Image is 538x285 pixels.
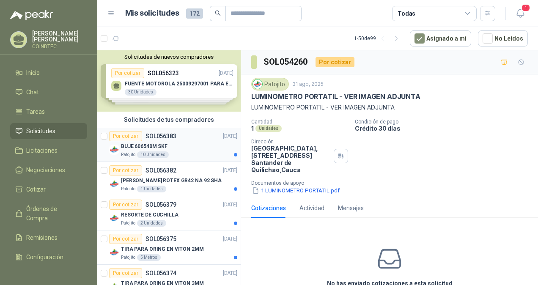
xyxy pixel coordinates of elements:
p: [DATE] [223,269,237,277]
img: Company Logo [109,179,119,189]
div: Por cotizar [316,57,354,67]
div: Por cotizar [109,234,142,244]
a: Chat [10,84,87,100]
a: Solicitudes [10,123,87,139]
a: Configuración [10,249,87,265]
a: Por cotizarSOL056382[DATE] Company Logo[PERSON_NAME] ROTEX GR42 NA 92 SHAPatojito1 Unidades [97,162,241,196]
span: Órdenes de Compra [26,204,79,223]
p: BUJE 606540M SKF [121,142,167,151]
span: Configuración [26,252,63,262]
span: Remisiones [26,233,58,242]
p: SOL056379 [145,202,176,208]
div: Por cotizar [109,268,142,278]
p: SOL056375 [145,236,176,242]
div: Actividad [299,203,324,213]
button: Solicitudes de nuevos compradores [101,54,237,60]
p: [DATE] [223,167,237,175]
p: Cantidad [251,119,348,125]
button: 1 [513,6,528,21]
p: [DATE] [223,235,237,243]
span: Cotizar [26,185,46,194]
p: Patojito [121,220,135,227]
p: [DATE] [223,132,237,140]
p: [PERSON_NAME] [PERSON_NAME] [32,30,87,42]
p: Patojito [121,151,135,158]
p: Dirección [251,139,330,145]
div: Mensajes [338,203,364,213]
div: Por cotizar [109,165,142,175]
img: Company Logo [109,145,119,155]
p: 31 ago, 2025 [292,80,324,88]
a: Negociaciones [10,162,87,178]
p: Patojito [121,254,135,261]
div: Patojito [251,78,289,90]
div: Unidades [255,125,282,132]
p: LUMINOMETRO PORTATIL - VER IMAGEN ADJUNTA [251,92,420,101]
p: Condición de pago [355,119,535,125]
div: 10 Unidades [137,151,169,158]
p: SOL056382 [145,167,176,173]
img: Company Logo [109,213,119,223]
p: RESORTE DE CUCHILLA [121,211,178,219]
p: Patojito [121,186,135,192]
div: 1 Unidades [137,186,166,192]
div: 5 Metros [137,254,161,261]
h3: SOL054260 [264,55,309,69]
div: Solicitudes de nuevos compradoresPor cotizarSOL056323[DATE] FUENTE MOTOROLA 25009297001 PARA EP45... [97,50,241,112]
a: Remisiones [10,230,87,246]
span: Chat [26,88,39,97]
div: 1 - 50 de 99 [354,32,403,45]
img: Company Logo [109,247,119,258]
span: Licitaciones [26,146,58,155]
p: Documentos de apoyo [251,180,535,186]
span: Solicitudes [26,126,55,136]
button: No Leídos [478,30,528,47]
a: Por cotizarSOL056379[DATE] Company LogoRESORTE DE CUCHILLAPatojito2 Unidades [97,196,241,230]
a: Tareas [10,104,87,120]
a: Por cotizarSOL056383[DATE] Company LogoBUJE 606540M SKFPatojito10 Unidades [97,128,241,162]
h1: Mis solicitudes [125,7,179,19]
a: Órdenes de Compra [10,201,87,226]
span: search [215,10,221,16]
p: TIRA PARA ORING EN VITON 2MM [121,245,204,253]
span: Inicio [26,68,40,77]
p: Crédito 30 días [355,125,535,132]
span: Tareas [26,107,45,116]
p: 1 [251,125,254,132]
button: 1 LUMINOMETRO PORTATIL.pdf [251,186,340,195]
p: SOL056374 [145,270,176,276]
a: Cotizar [10,181,87,197]
p: [GEOGRAPHIC_DATA], [STREET_ADDRESS] Santander de Quilichao , Cauca [251,145,330,173]
p: COINDTEC [32,44,87,49]
div: Por cotizar [109,200,142,210]
p: SOL056383 [145,133,176,139]
a: Licitaciones [10,142,87,159]
div: Solicitudes de tus compradores [97,112,241,128]
img: Company Logo [253,79,262,89]
div: 2 Unidades [137,220,166,227]
div: Cotizaciones [251,203,286,213]
p: LUMINOMETRO PORTATIL - VER IMAGEN ADJUNTA [251,103,528,112]
p: [PERSON_NAME] ROTEX GR42 NA 92 SHA [121,177,222,185]
a: Inicio [10,65,87,81]
span: Negociaciones [26,165,65,175]
div: Por cotizar [109,131,142,141]
span: 1 [521,4,530,12]
img: Logo peakr [10,10,53,20]
a: Por cotizarSOL056375[DATE] Company LogoTIRA PARA ORING EN VITON 2MMPatojito5 Metros [97,230,241,265]
span: 172 [186,8,203,19]
button: Asignado a mi [410,30,471,47]
div: Todas [398,9,415,18]
p: [DATE] [223,201,237,209]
